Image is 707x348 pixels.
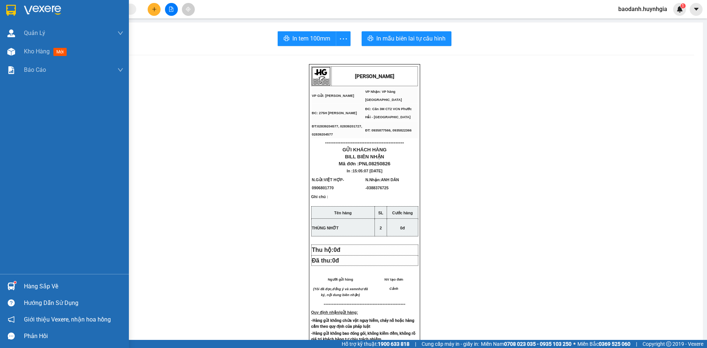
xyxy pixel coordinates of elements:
[380,226,382,230] span: 2
[573,342,576,345] span: ⚪️
[365,129,412,132] span: ĐT: 0935877566, 0935822366
[328,301,405,307] span: -----------------------------------------------
[392,211,413,215] strong: Cước hàng
[6,5,16,16] img: logo-vxr
[117,67,123,73] span: down
[339,161,391,166] span: Mã đơn :
[148,3,161,16] button: plus
[313,287,356,291] em: (Tôi đã đọc,đồng ý và xem
[365,90,402,102] span: VP Nhận: VP hàng [GEOGRAPHIC_DATA]
[311,194,328,205] span: Ghi chú :
[365,177,399,190] span: ANH DÂN -
[186,7,191,12] span: aim
[24,48,50,55] span: Kho hàng
[324,177,342,182] span: VIỆT HỢP
[312,67,330,85] img: logo
[311,310,358,314] strong: Quy định nhận/gửi hàng:
[312,257,339,264] span: Đã thu:
[504,341,571,347] strong: 0708 023 035 - 0935 103 250
[24,65,46,74] span: Báo cáo
[325,140,404,145] span: ----------------------------------------------
[362,31,451,46] button: printerIn mẫu biên lai tự cấu hình
[359,161,390,166] span: PNL08250826
[14,281,16,284] sup: 1
[682,3,684,8] span: 1
[365,177,399,190] span: N.Nhận:
[353,169,383,173] span: 15:05:07 [DATE]
[165,3,178,16] button: file-add
[378,341,409,347] strong: 1900 633 818
[415,340,416,348] span: |
[312,186,334,190] span: 0906801770
[311,318,414,329] strong: -Hàng gửi không chứa vật nguy hiểm, cháy nổ hoặc hàng cấm theo quy định của pháp luật
[117,30,123,36] span: down
[400,226,405,230] span: 0đ
[334,247,341,253] span: 0đ
[332,257,339,264] span: 0đ
[389,287,398,291] span: Cảnh
[365,107,412,119] span: ĐC: Căn 3M CT2 VCN Phước Hải - [GEOGRAPHIC_DATA]
[481,340,571,348] span: Miền Nam
[152,7,157,12] span: plus
[676,6,683,13] img: icon-new-feature
[384,278,403,281] span: NV tạo đơn
[599,341,630,347] strong: 0369 525 060
[311,331,415,342] strong: -Hàng gửi không bao đóng gói, không kiểm đếm, không rõ giá trị khách hàng tự chịu trách nhiệm
[367,35,373,42] span: printer
[312,226,339,230] span: THÙNG NHỚT
[312,111,357,115] span: ĐC: 275H [PERSON_NAME]
[336,31,351,46] button: more
[24,331,123,342] div: Phản hồi
[342,340,409,348] span: Hỗ trợ kỹ thuật:
[284,35,289,42] span: printer
[312,177,344,190] span: N.Gửi:
[24,281,123,292] div: Hàng sắp về
[7,66,15,74] img: solution-icon
[8,333,15,340] span: message
[24,315,111,324] span: Giới thiệu Vexere, nhận hoa hồng
[7,29,15,37] img: warehouse-icon
[24,28,45,38] span: Quản Lý
[690,3,703,16] button: caret-down
[182,3,195,16] button: aim
[376,34,446,43] span: In mẫu biên lai tự cấu hình
[7,282,15,290] img: warehouse-icon
[334,211,352,215] strong: Tên hàng
[8,316,15,323] span: notification
[636,340,637,348] span: |
[336,34,350,43] span: more
[612,4,673,14] span: baodanh.huynhgia
[367,186,388,190] span: 0388376725
[7,48,15,56] img: warehouse-icon
[355,73,394,79] strong: [PERSON_NAME]
[347,169,383,173] span: In :
[24,298,123,309] div: Hướng dẫn sử dụng
[312,124,362,136] span: ĐT:02839204577, 02839201727, 02839204577
[342,147,387,152] span: GỬI KHÁCH HÀNG
[577,340,630,348] span: Miền Bắc
[378,211,383,215] strong: SL
[666,341,671,347] span: copyright
[312,247,344,253] span: Thu hộ:
[312,94,354,98] span: VP Gửi: [PERSON_NAME]
[8,299,15,306] span: question-circle
[53,48,67,56] span: mới
[169,7,174,12] span: file-add
[693,6,700,13] span: caret-down
[422,340,479,348] span: Cung cấp máy in - giấy in:
[324,301,328,307] span: ---
[345,154,384,159] span: BILL BIÊN NHẬN
[292,34,330,43] span: In tem 100mm
[321,287,368,297] em: như đã ký, nội dung biên nhận)
[328,278,353,281] span: Người gửi hàng
[680,3,686,8] sup: 1
[278,31,336,46] button: printerIn tem 100mm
